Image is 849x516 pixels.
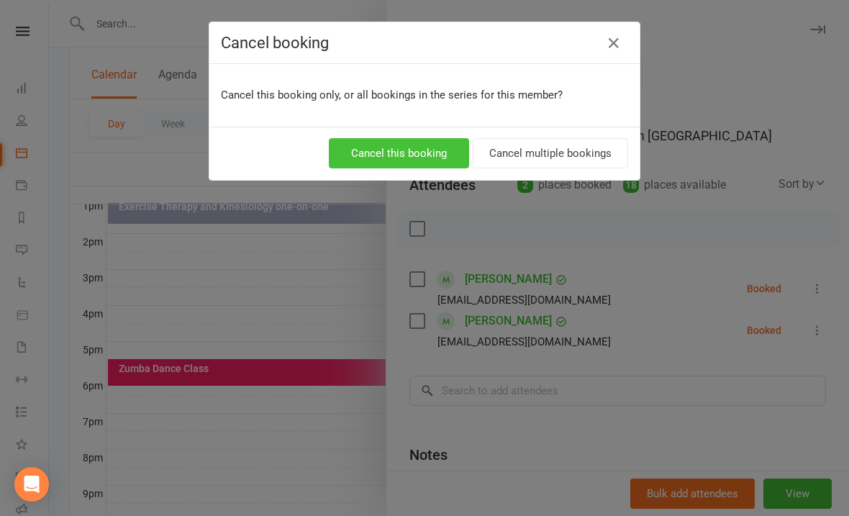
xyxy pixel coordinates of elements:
[602,32,625,55] button: Close
[221,86,628,104] p: Cancel this booking only, or all bookings in the series for this member?
[221,34,628,52] h4: Cancel booking
[329,138,469,168] button: Cancel this booking
[473,138,628,168] button: Cancel multiple bookings
[14,467,49,502] div: Open Intercom Messenger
